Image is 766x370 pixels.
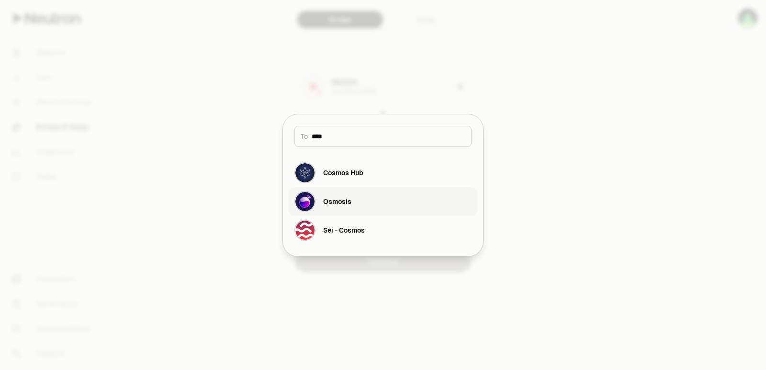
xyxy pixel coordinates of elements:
[323,168,363,178] div: Cosmos Hub
[323,225,365,235] div: Sei - Cosmos
[323,197,351,206] div: Osmosis
[289,187,477,216] button: Osmosis LogoOsmosis
[289,216,477,245] button: Sei - Cosmos LogoSei - Cosmos
[295,192,315,211] img: Osmosis Logo
[289,158,477,187] button: Cosmos Hub LogoCosmos Hub
[295,221,315,240] img: Sei - Cosmos Logo
[301,132,308,141] span: To
[295,163,315,182] img: Cosmos Hub Logo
